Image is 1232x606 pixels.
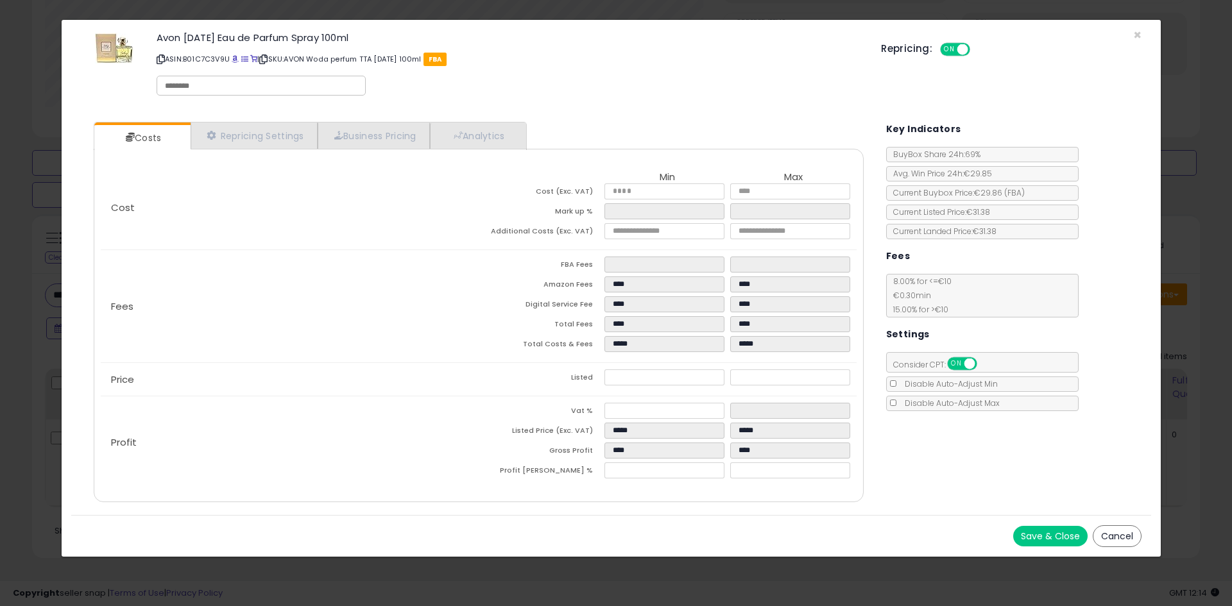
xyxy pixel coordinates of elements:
span: ON [941,44,957,55]
a: Your listing only [250,54,257,64]
p: Profit [101,437,479,448]
a: Costs [94,125,189,151]
span: Current Listed Price: €31.38 [887,206,990,217]
span: €0.30 min [887,290,931,301]
span: ON [948,358,964,369]
span: 8.00 % for <= €10 [887,276,952,315]
h5: Settings [886,326,930,342]
th: Min [604,172,730,183]
p: Cost [101,203,479,213]
span: Disable Auto-Adjust Min [898,378,998,389]
span: BuyBox Share 24h: 69% [887,149,980,160]
td: Listed [479,369,604,389]
button: Cancel [1093,525,1142,547]
p: Fees [101,301,479,312]
a: Analytics [430,122,525,149]
h3: Avon [DATE] Eau de Parfum Spray 100ml [157,33,862,42]
a: Repricing Settings [191,122,318,149]
td: Total Fees [479,316,604,336]
td: Amazon Fees [479,276,604,296]
span: × [1133,26,1142,44]
td: Listed Price (Exc. VAT) [479,423,604,442]
td: Additional Costs (Exc. VAT) [479,223,604,243]
a: Business Pricing [318,122,430,149]
span: Current Landed Price: €31.38 [887,226,997,237]
span: ( FBA ) [1004,187,1025,198]
td: Vat % [479,403,604,423]
span: FBA [424,53,447,66]
td: Profit [PERSON_NAME] % [479,462,604,482]
td: Mark up % [479,203,604,223]
span: Avg. Win Price 24h: €29.85 [887,168,992,179]
td: Digital Service Fee [479,296,604,316]
a: BuyBox page [232,54,239,64]
td: Total Costs & Fees [479,336,604,356]
button: Save & Close [1013,526,1088,546]
span: Disable Auto-Adjust Max [898,398,1000,408]
h5: Fees [886,248,911,264]
span: OFF [968,44,989,55]
img: 41H7oY8XHkL._SL60_.jpg [95,33,133,63]
span: Consider CPT: [887,359,994,370]
span: OFF [975,358,995,369]
td: FBA Fees [479,257,604,276]
p: Price [101,375,479,385]
td: Gross Profit [479,442,604,462]
td: Cost (Exc. VAT) [479,183,604,203]
h5: Repricing: [881,44,932,54]
span: 15.00 % for > €10 [887,304,948,315]
th: Max [730,172,856,183]
p: ASIN: B01C7C3V9U | SKU: AVON Woda perfum TTA [DATE] 100ml [157,49,862,69]
h5: Key Indicators [886,121,961,137]
a: All offer listings [241,54,248,64]
span: Current Buybox Price: [887,187,1025,198]
span: €29.86 [974,187,1025,198]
